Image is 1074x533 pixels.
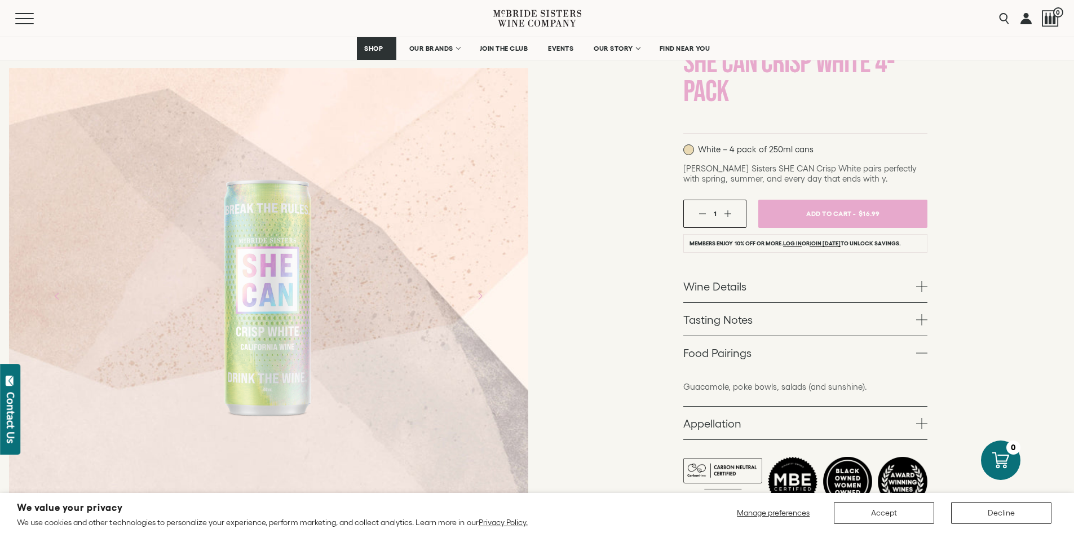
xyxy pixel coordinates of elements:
p: Guacamole, poke bowls, salads (and sunshine). [683,381,927,393]
p: We use cookies and other technologies to personalize your experience, perform marketing, and coll... [17,517,528,527]
a: Wine Details [683,270,927,302]
a: Log in [783,240,802,247]
h1: SHE CAN Crisp White 4-pack [683,49,927,106]
button: Add To Cart - $16.99 [758,200,927,228]
span: OUR BRANDS [409,45,453,52]
span: FIND NEAR YOU [660,45,710,52]
span: 0 [1053,7,1063,17]
button: Manage preferences [730,502,817,524]
div: 0 [1006,441,1020,455]
button: Accept [834,502,934,524]
h2: We value your privacy [17,503,528,513]
div: Contact Us [5,392,16,443]
span: OUR STORY [594,45,633,52]
button: Mobile Menu Trigger [15,13,56,24]
a: OUR BRANDS [402,37,467,60]
a: join [DATE] [810,240,841,247]
span: EVENTS [548,45,573,52]
a: FIND NEAR YOU [652,37,718,60]
span: [PERSON_NAME] Sisters SHE CAN Crisp White pairs perfectly with spring, summer, and every day that... [683,164,917,183]
a: OUR STORY [586,37,647,60]
span: Add To Cart - [806,205,856,222]
a: EVENTS [541,37,581,60]
a: Privacy Policy. [479,518,528,527]
a: Food Pairings [683,336,927,369]
a: Tasting Notes [683,303,927,336]
button: Next [465,281,494,311]
span: $16.99 [859,205,880,222]
span: Manage preferences [737,508,810,517]
a: SHOP [357,37,396,60]
li: Members enjoy 10% off or more. or to unlock savings. [683,234,927,253]
a: Appellation [683,407,927,439]
button: Decline [951,502,1051,524]
a: JOIN THE CLUB [472,37,536,60]
span: 1 [714,210,717,217]
p: White – 4 pack of 250ml cans [683,144,814,155]
button: Previous [43,281,72,311]
span: JOIN THE CLUB [480,45,528,52]
span: SHOP [364,45,383,52]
